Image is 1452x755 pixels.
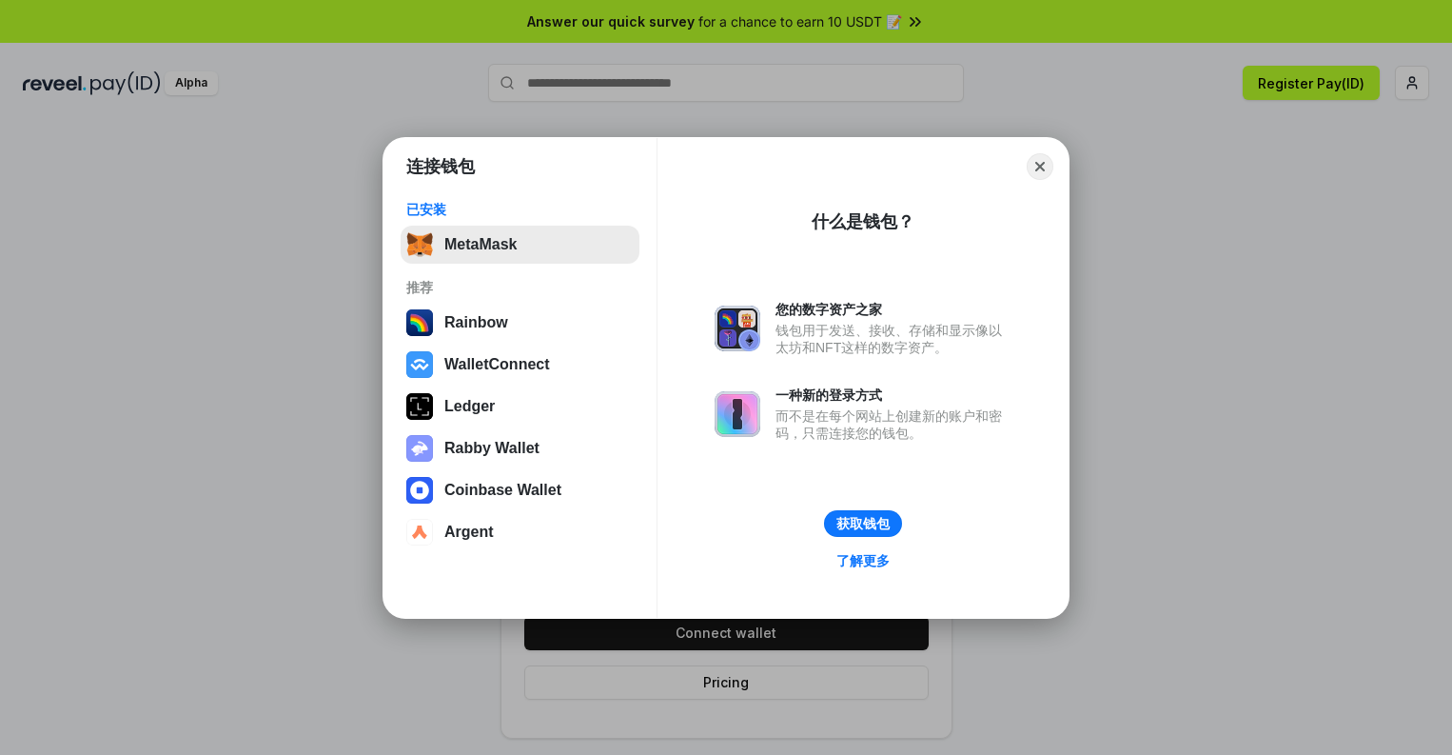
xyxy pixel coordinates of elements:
div: MetaMask [444,236,517,253]
img: svg+xml,%3Csvg%20width%3D%2228%22%20height%3D%2228%22%20viewBox%3D%220%200%2028%2028%22%20fill%3D... [406,519,433,546]
div: WalletConnect [444,356,550,373]
button: Rainbow [401,304,639,342]
div: 获取钱包 [836,515,890,532]
div: Ledger [444,398,495,415]
img: svg+xml,%3Csvg%20xmlns%3D%22http%3A%2F%2Fwww.w3.org%2F2000%2Fsvg%22%20fill%3D%22none%22%20viewBox... [715,306,760,351]
div: Coinbase Wallet [444,482,561,499]
div: 了解更多 [836,552,890,569]
button: 获取钱包 [824,510,902,537]
button: Rabby Wallet [401,429,639,467]
div: 什么是钱包？ [812,210,914,233]
button: Close [1027,153,1053,180]
div: 已安装 [406,201,634,218]
div: 钱包用于发送、接收、存储和显示像以太坊和NFT这样的数字资产。 [775,322,1011,356]
img: svg+xml,%3Csvg%20xmlns%3D%22http%3A%2F%2Fwww.w3.org%2F2000%2Fsvg%22%20fill%3D%22none%22%20viewBox... [715,391,760,437]
div: 推荐 [406,279,634,296]
button: Ledger [401,387,639,426]
div: Rabby Wallet [444,440,540,457]
img: svg+xml,%3Csvg%20fill%3D%22none%22%20height%3D%2233%22%20viewBox%3D%220%200%2035%2033%22%20width%... [406,231,433,258]
img: svg+xml,%3Csvg%20width%3D%2228%22%20height%3D%2228%22%20viewBox%3D%220%200%2028%2028%22%20fill%3D... [406,351,433,378]
div: 您的数字资产之家 [775,301,1011,318]
a: 了解更多 [825,548,901,573]
button: Coinbase Wallet [401,471,639,509]
div: Argent [444,524,494,541]
img: svg+xml,%3Csvg%20xmlns%3D%22http%3A%2F%2Fwww.w3.org%2F2000%2Fsvg%22%20width%3D%2228%22%20height%3... [406,393,433,420]
div: 而不是在每个网站上创建新的账户和密码，只需连接您的钱包。 [775,407,1011,442]
img: svg+xml,%3Csvg%20xmlns%3D%22http%3A%2F%2Fwww.w3.org%2F2000%2Fsvg%22%20fill%3D%22none%22%20viewBox... [406,435,433,462]
img: svg+xml,%3Csvg%20width%3D%2228%22%20height%3D%2228%22%20viewBox%3D%220%200%2028%2028%22%20fill%3D... [406,477,433,504]
div: Rainbow [444,314,508,331]
img: svg+xml,%3Csvg%20width%3D%22120%22%20height%3D%22120%22%20viewBox%3D%220%200%20120%20120%22%20fil... [406,309,433,336]
button: WalletConnect [401,346,639,384]
button: Argent [401,513,639,551]
button: MetaMask [401,226,639,264]
h1: 连接钱包 [406,155,475,178]
div: 一种新的登录方式 [775,387,1011,404]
